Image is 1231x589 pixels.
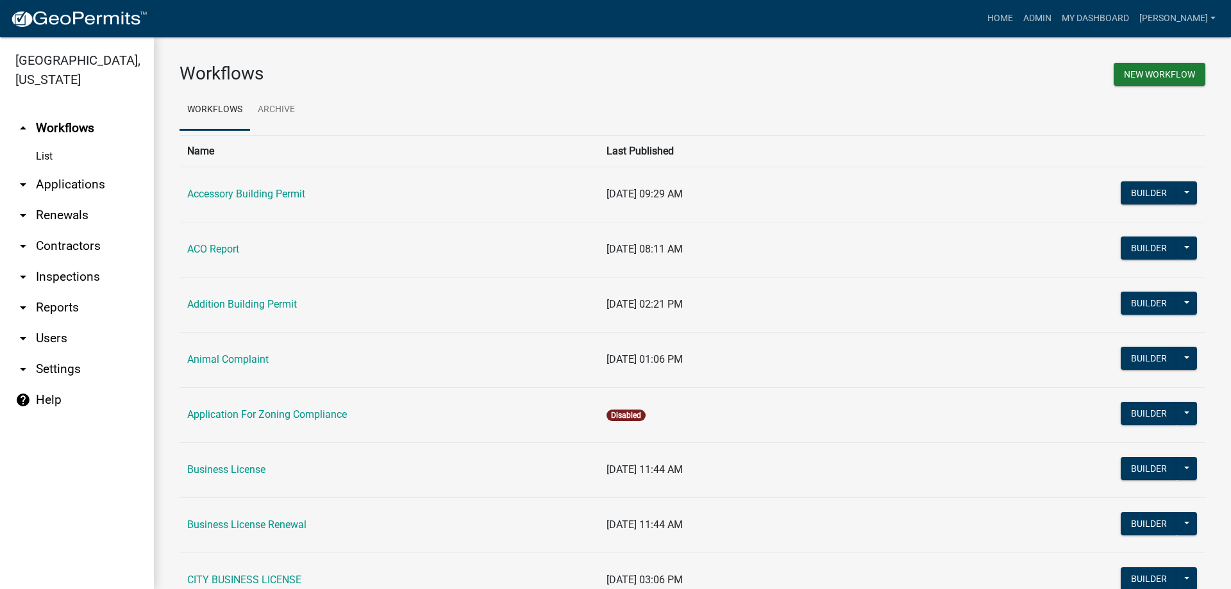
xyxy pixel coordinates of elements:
span: [DATE] 08:11 AM [607,243,683,255]
button: Builder [1121,181,1177,204]
a: Archive [250,90,303,131]
a: ACO Report [187,243,239,255]
button: Builder [1121,457,1177,480]
i: arrow_drop_down [15,238,31,254]
h3: Workflows [180,63,683,85]
i: arrow_drop_down [15,177,31,192]
i: arrow_drop_down [15,331,31,346]
a: Business License [187,463,265,476]
span: Disabled [607,410,646,421]
a: Workflows [180,90,250,131]
i: arrow_drop_down [15,269,31,285]
span: [DATE] 09:29 AM [607,188,683,200]
i: arrow_drop_down [15,300,31,315]
a: My Dashboard [1057,6,1134,31]
span: [DATE] 02:21 PM [607,298,683,310]
button: Builder [1121,236,1177,260]
a: CITY BUSINESS LICENSE [187,574,301,586]
button: Builder [1121,512,1177,535]
th: Name [180,135,599,167]
a: Business License Renewal [187,518,306,531]
a: Application For Zoning Compliance [187,408,347,420]
span: [DATE] 03:06 PM [607,574,683,586]
a: Addition Building Permit [187,298,297,310]
i: help [15,392,31,408]
i: arrow_drop_up [15,120,31,136]
span: [DATE] 11:44 AM [607,518,683,531]
button: Builder [1121,347,1177,370]
span: [DATE] 01:06 PM [607,353,683,365]
button: Builder [1121,402,1177,425]
span: [DATE] 11:44 AM [607,463,683,476]
a: Accessory Building Permit [187,188,305,200]
th: Last Published [599,135,1032,167]
a: [PERSON_NAME] [1134,6,1221,31]
i: arrow_drop_down [15,361,31,377]
a: Admin [1018,6,1057,31]
button: Builder [1121,292,1177,315]
a: Animal Complaint [187,353,269,365]
a: Home [982,6,1018,31]
i: arrow_drop_down [15,208,31,223]
button: New Workflow [1114,63,1205,86]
